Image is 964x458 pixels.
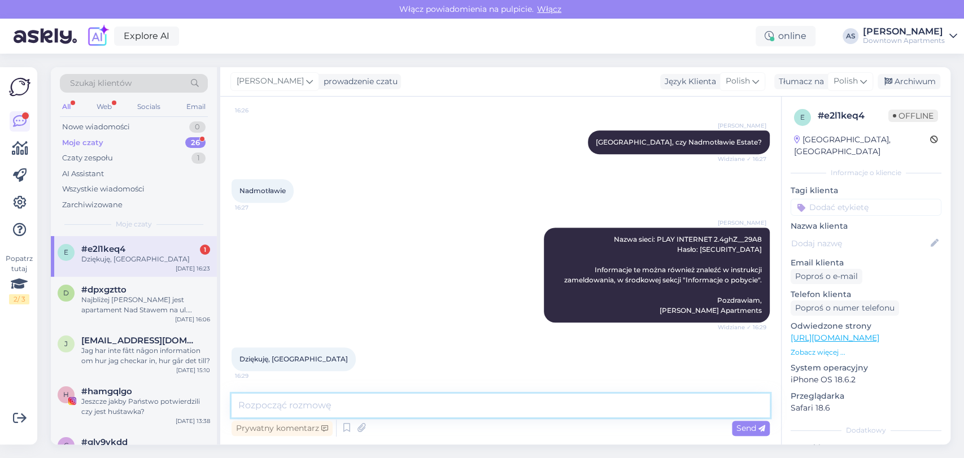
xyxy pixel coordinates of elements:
span: #dpxgztto [81,285,127,295]
p: iPhone OS 18.6.2 [791,374,941,386]
span: e [64,248,68,256]
div: 1 [191,152,206,164]
input: Dodaj nazwę [791,237,928,250]
div: 1 [200,245,210,255]
div: Tłumacz na [774,76,824,88]
span: Moje czaty [116,219,152,229]
div: 0 [189,121,206,133]
span: e [800,113,805,121]
div: Socials [135,99,163,114]
div: AI Assistant [62,168,104,180]
div: online [756,26,815,46]
div: Archiwum [878,74,940,89]
span: Widziane ✓ 16:27 [718,155,766,163]
div: 26 [185,137,206,149]
span: Send [736,423,765,433]
span: j [64,339,68,348]
span: Szukaj klientów [70,77,132,89]
div: [DATE] 15:10 [176,366,210,374]
span: Nazwa sieci: PLAY INTERNET 2.4ghZ__29A8 Hasło: [SECURITY_DATA] Informacje te można również znaleź... [564,235,764,315]
div: All [60,99,73,114]
div: Prywatny komentarz [232,421,333,436]
div: 2 / 3 [9,294,29,304]
span: #hamgqlgo [81,386,132,396]
div: [DATE] 16:06 [175,315,210,324]
a: Explore AI [114,27,179,46]
div: # e2l1keq4 [818,109,888,123]
span: d [63,289,69,297]
span: 16:29 [235,372,277,380]
span: [PERSON_NAME] [718,219,766,227]
span: [PERSON_NAME] [718,121,766,130]
div: Wszystkie wiadomości [62,184,145,195]
p: Safari 18.6 [791,402,941,414]
p: Zobacz więcej ... [791,347,941,357]
p: Nazwa klienta [791,220,941,232]
span: Polish [834,75,858,88]
div: Najbliżej [PERSON_NAME] jest apartament Nad Stawem na ul. [STREET_ADDRESS]: [URL][DOMAIN_NAME] [81,295,210,315]
p: Telefon klienta [791,289,941,300]
input: Dodać etykietę [791,199,941,216]
div: Poproś o numer telefonu [791,300,899,316]
div: Język Klienta [660,76,716,88]
p: Tagi klienta [791,185,941,197]
p: System operacyjny [791,362,941,374]
span: h [63,390,69,399]
div: Moje czaty [62,137,103,149]
span: #gly9vkdd [81,437,128,447]
p: Email klienta [791,257,941,269]
p: Odwiedzone strony [791,320,941,332]
div: Informacje o kliencie [791,168,941,178]
p: Przeglądarka [791,390,941,402]
div: [GEOGRAPHIC_DATA], [GEOGRAPHIC_DATA] [794,134,930,158]
span: Dziękuję, [GEOGRAPHIC_DATA] [239,355,348,363]
div: Nowe wiadomości [62,121,130,133]
span: g [64,441,69,450]
div: prowadzenie czatu [319,76,398,88]
p: Notatki [791,442,941,454]
div: Dodatkowy [791,425,941,435]
div: [PERSON_NAME] [863,27,945,36]
div: Czaty zespołu [62,152,113,164]
div: AS [843,28,858,44]
img: explore-ai [86,24,110,48]
span: 16:27 [235,203,277,212]
span: Polish [726,75,750,88]
span: Widziane ✓ 16:29 [718,323,766,331]
span: [PERSON_NAME] [237,75,304,88]
div: Popatrz tutaj [9,254,29,304]
div: Jag har inte fått någon information om hur jag checkar in, hur går det till? [81,346,210,366]
img: Askly Logo [9,76,30,98]
div: Downtown Apartments [863,36,945,45]
div: Dziękuję, [GEOGRAPHIC_DATA] [81,254,210,264]
span: janekedziora@hotmail.com [81,335,199,346]
div: Email [184,99,208,114]
span: #e2l1keq4 [81,244,125,254]
div: Poproś o e-mail [791,269,862,284]
div: Jeszcze jakby Państwo potwierdzili czy jest huśtawka? [81,396,210,417]
div: Zarchiwizowane [62,199,123,211]
a: [PERSON_NAME]Downtown Apartments [863,27,957,45]
div: [DATE] 16:23 [176,264,210,273]
div: Web [94,99,114,114]
div: [DATE] 13:38 [176,417,210,425]
span: [GEOGRAPHIC_DATA], czy Nadmotławie Estate? [596,138,762,146]
a: [URL][DOMAIN_NAME] [791,333,879,343]
span: 16:26 [235,106,277,115]
span: Offline [888,110,938,122]
span: Nadmotławie [239,186,286,195]
span: Włącz [534,4,565,14]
